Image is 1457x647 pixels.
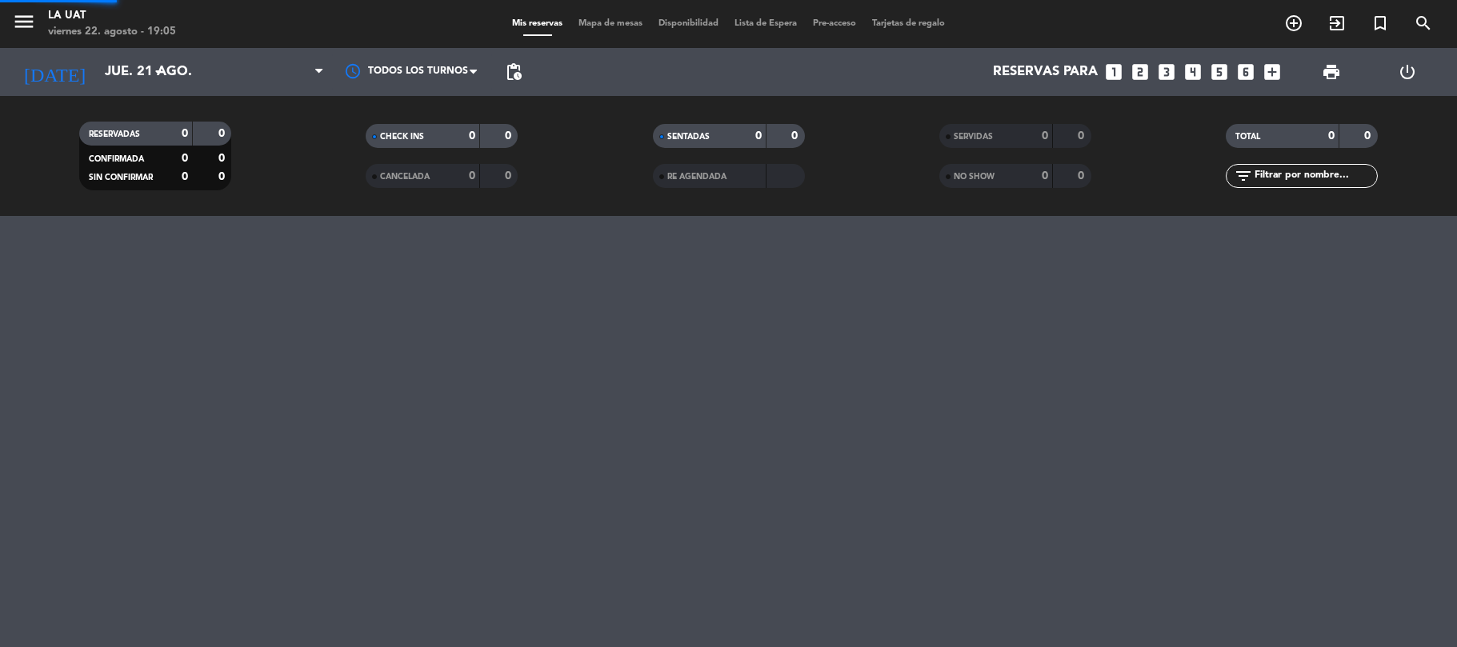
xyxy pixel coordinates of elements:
strong: 0 [1328,130,1335,142]
span: Lista de Espera [726,19,805,28]
div: La Uat [48,8,176,24]
i: [DATE] [12,54,97,90]
i: looks_5 [1209,62,1230,82]
input: Filtrar por nombre... [1253,167,1377,185]
strong: 0 [182,171,188,182]
div: LOG OUT [1369,48,1445,96]
span: SENTADAS [667,133,710,141]
span: Tarjetas de regalo [864,19,953,28]
strong: 0 [218,128,228,139]
strong: 0 [1364,130,1374,142]
strong: 0 [791,130,801,142]
strong: 0 [469,170,475,182]
button: menu [12,10,36,39]
strong: 0 [182,128,188,139]
span: pending_actions [504,62,523,82]
span: SIN CONFIRMAR [89,174,153,182]
span: print [1322,62,1341,82]
strong: 0 [218,153,228,164]
strong: 0 [182,153,188,164]
i: looks_6 [1235,62,1256,82]
strong: 0 [505,170,514,182]
span: Disponibilidad [650,19,726,28]
strong: 0 [1078,170,1087,182]
span: RE AGENDADA [667,173,726,181]
span: NO SHOW [954,173,995,181]
strong: 0 [505,130,514,142]
span: TOTAL [1235,133,1260,141]
strong: 0 [755,130,762,142]
strong: 0 [1042,170,1048,182]
strong: 0 [469,130,475,142]
i: add_circle_outline [1284,14,1303,33]
strong: 0 [218,171,228,182]
i: looks_two [1130,62,1151,82]
span: Reservas para [993,65,1098,80]
i: menu [12,10,36,34]
i: arrow_drop_down [149,62,168,82]
i: looks_4 [1183,62,1203,82]
i: looks_3 [1156,62,1177,82]
i: search [1414,14,1433,33]
span: SERVIDAS [954,133,993,141]
span: Mis reservas [504,19,570,28]
span: CONFIRMADA [89,155,144,163]
i: exit_to_app [1327,14,1347,33]
div: viernes 22. agosto - 19:05 [48,24,176,40]
span: Mapa de mesas [570,19,650,28]
i: turned_in_not [1371,14,1390,33]
strong: 0 [1078,130,1087,142]
i: add_box [1262,62,1283,82]
i: filter_list [1234,166,1253,186]
span: CANCELADA [380,173,430,181]
span: RESERVADAS [89,130,140,138]
i: looks_one [1103,62,1124,82]
span: Pre-acceso [805,19,864,28]
i: power_settings_new [1398,62,1417,82]
strong: 0 [1042,130,1048,142]
span: CHECK INS [380,133,424,141]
